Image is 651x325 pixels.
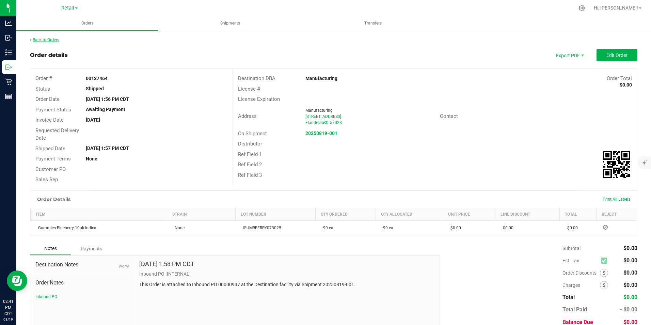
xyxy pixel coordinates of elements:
th: Reject [596,208,637,220]
span: $0.00 [447,226,461,230]
span: Est. Tax [562,258,598,263]
th: Unit Price [443,208,495,220]
span: [STREET_ADDRESS] [305,114,341,119]
strong: Manufacturing [305,76,337,81]
th: Qty Ordered [316,208,376,220]
th: Lot Number [235,208,316,220]
span: Transfers [355,20,391,26]
span: Order Date [35,96,60,102]
span: License # [238,86,260,92]
span: Print All Labels [603,197,630,202]
inline-svg: Reports [5,93,12,100]
span: 99 ea [320,226,333,230]
strong: [DATE] [86,117,100,123]
inline-svg: Analytics [5,20,12,27]
span: Order # [35,75,52,81]
span: Reject Inventory [600,225,610,229]
span: On Shipment [238,130,267,137]
strong: [DATE] 1:56 PM CDT [86,96,129,102]
strong: [DATE] 1:57 PM CDT [86,145,129,151]
span: Distributor [238,141,262,147]
p: 08/19 [3,317,13,322]
iframe: Resource center [7,270,27,291]
span: Shipped Date [35,145,65,152]
span: Destination Notes [35,261,129,269]
span: SD [323,120,329,125]
span: $0.00 [623,269,637,276]
span: Total Paid [562,306,587,313]
inline-svg: Inventory [5,49,12,56]
span: Charges [562,282,600,288]
img: Scan me! [603,151,630,178]
span: Ref Field 1 [238,151,262,157]
span: Orders [72,20,102,26]
span: Contact [440,113,458,119]
strong: None [86,156,97,161]
th: Qty Allocated [376,208,443,220]
span: - $0.00 [620,306,637,313]
span: Destination DBA [238,75,275,81]
strong: 00137464 [86,76,108,81]
div: Order details [30,51,68,59]
strong: Awaiting Payment [86,107,125,112]
span: $0.00 [623,245,637,251]
th: Item [31,208,167,220]
span: IGUMBBERRY073025 [239,226,281,230]
th: Total [560,208,596,220]
span: Order Total [607,75,632,81]
span: Subtotal [562,246,581,251]
span: $0.00 [623,294,637,300]
qrcode: 00137464 [603,151,630,178]
span: Edit Order [606,52,628,58]
a: Transfers [302,16,444,31]
button: Inbound PO [35,294,57,300]
inline-svg: Retail [5,78,12,85]
span: Requested Delivery Date [35,127,79,141]
span: Total [562,294,575,300]
span: Sales Rep [35,176,58,183]
span: Address [238,113,257,119]
span: None [171,226,185,230]
span: $0.00 [623,282,637,288]
span: $0.00 [623,257,637,264]
div: Notes [30,242,71,255]
span: $0.00 [499,226,513,230]
a: Shipments [159,16,301,31]
span: 57028 [330,120,342,125]
h4: [DATE] 1:58 PM CDT [139,261,194,267]
button: Edit Order [597,49,637,61]
strong: Shipped [86,86,104,91]
span: License Expiration [238,96,280,102]
inline-svg: Outbound [5,64,12,71]
th: Strain [167,208,236,220]
p: Inbound PO [INTERNAL] [139,270,435,278]
a: 20250819-001 [305,130,337,136]
div: Manage settings [577,5,586,11]
span: Ref Field 2 [238,161,262,168]
span: Flandreau [305,120,324,125]
th: Line Discount [495,208,560,220]
span: Payment Terms [35,156,71,162]
span: Hi, [PERSON_NAME]! [594,5,638,11]
span: Calculate excise tax [601,256,610,265]
strong: $0.00 [620,82,632,88]
span: Order Discounts [562,270,600,276]
span: Status [35,86,50,92]
p: This Order is attached to Inbound PO 00000937 at the Destination facility via Shipment 20250819-001. [139,281,435,288]
span: Shipments [211,20,249,26]
span: $0.00 [564,226,578,230]
span: Invoice Date [35,117,64,123]
inline-svg: Inbound [5,34,12,41]
span: Retail [61,5,74,11]
li: Export PDF [549,49,590,61]
span: None [119,264,129,268]
a: Back to Orders [30,37,59,42]
span: Ref Field 3 [238,172,262,178]
a: Orders [16,16,158,31]
span: Gummies-Blueberry-10pk-Indica [35,226,96,230]
span: Manufacturing [305,108,333,113]
p: 02:41 PM CDT [3,298,13,317]
span: 99 ea [380,226,393,230]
